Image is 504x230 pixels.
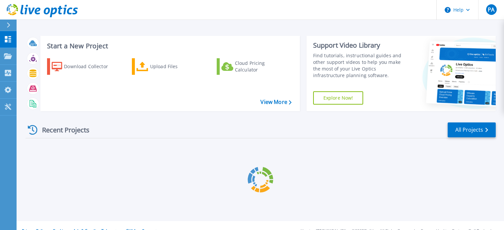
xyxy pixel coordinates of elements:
[235,60,288,73] div: Cloud Pricing Calculator
[132,58,206,75] a: Upload Files
[150,60,203,73] div: Upload Files
[313,41,408,50] div: Support Video Library
[217,58,291,75] a: Cloud Pricing Calculator
[313,91,364,105] a: Explore Now!
[488,7,494,12] span: PA
[47,58,121,75] a: Download Collector
[313,52,408,79] div: Find tutorials, instructional guides and other support videos to help you make the most of your L...
[64,60,117,73] div: Download Collector
[448,122,496,137] a: All Projects
[47,42,291,50] h3: Start a New Project
[260,99,291,105] a: View More
[26,122,98,138] div: Recent Projects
